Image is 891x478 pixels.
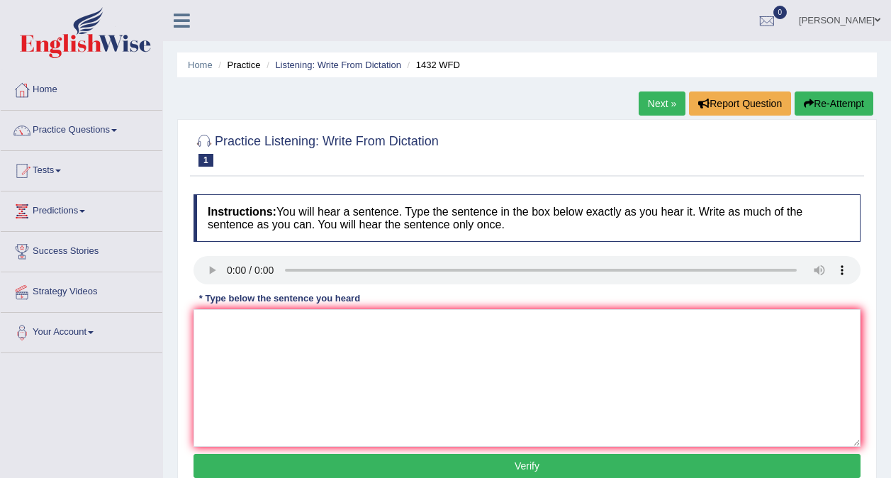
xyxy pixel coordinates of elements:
[215,58,260,72] li: Practice
[795,91,873,116] button: Re-Attempt
[194,194,861,242] h4: You will hear a sentence. Type the sentence in the box below exactly as you hear it. Write as muc...
[194,291,366,305] div: * Type below the sentence you heard
[404,58,460,72] li: 1432 WFD
[689,91,791,116] button: Report Question
[194,131,439,167] h2: Practice Listening: Write From Dictation
[1,70,162,106] a: Home
[1,232,162,267] a: Success Stories
[1,111,162,146] a: Practice Questions
[1,313,162,348] a: Your Account
[1,151,162,187] a: Tests
[275,60,401,70] a: Listening: Write From Dictation
[198,154,213,167] span: 1
[194,454,861,478] button: Verify
[1,191,162,227] a: Predictions
[1,272,162,308] a: Strategy Videos
[188,60,213,70] a: Home
[208,206,276,218] b: Instructions:
[639,91,685,116] a: Next »
[773,6,788,19] span: 0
